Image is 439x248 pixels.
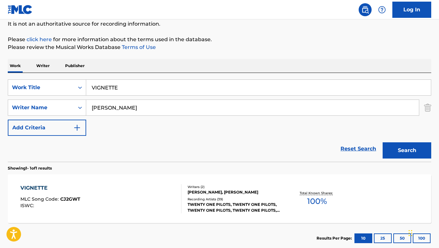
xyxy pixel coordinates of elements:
div: [PERSON_NAME], [PERSON_NAME] [188,189,282,195]
p: Showing 1 - 1 of 1 results [8,165,52,171]
button: 25 [374,233,392,243]
a: VIGNETTEMLC Song Code:CJ2GWTISWC:Writers (2)[PERSON_NAME], [PERSON_NAME]Recording Artists (39)TWE... [8,174,431,223]
form: Search Form [8,79,431,162]
p: Please review the Musical Works Database [8,43,431,51]
p: Publisher [63,59,87,73]
a: Reset Search [337,142,379,156]
div: Writers ( 2 ) [188,184,282,189]
a: click here [27,36,52,42]
p: Work [8,59,23,73]
p: It is not an authoritative source for recording information. [8,20,431,28]
div: Work Title [12,84,70,91]
p: Writer [34,59,52,73]
span: CJ2GWT [60,196,80,202]
span: MLC Song Code : [20,196,60,202]
p: Please for more information about the terms used in the database. [8,36,431,43]
div: Help [375,3,388,16]
button: 50 [393,233,411,243]
div: Writer Name [12,104,70,112]
div: Drag [409,223,412,243]
span: ISWC : [20,203,36,208]
div: VIGNETTE [20,184,80,192]
iframe: Chat Widget [407,217,439,248]
a: Public Search [359,3,372,16]
img: MLC Logo [8,5,33,14]
p: Total Known Shares: [300,191,334,195]
div: TWENTY ONE PILOTS, TWENTY ONE PILOTS, TWENTY ONE PILOTS, TWENTY ONE PILOTS, TWENTY ONE PILOTS [188,202,282,213]
a: Terms of Use [121,44,156,50]
img: search [361,6,369,14]
p: Results Per Page: [317,235,353,241]
button: Search [383,142,431,159]
button: 10 [354,233,372,243]
span: 100 % [307,195,327,207]
div: Recording Artists ( 39 ) [188,197,282,202]
img: 9d2ae6d4665cec9f34b9.svg [73,124,81,132]
img: Delete Criterion [424,100,431,116]
img: help [378,6,386,14]
a: Log In [392,2,431,18]
button: Add Criteria [8,120,86,136]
